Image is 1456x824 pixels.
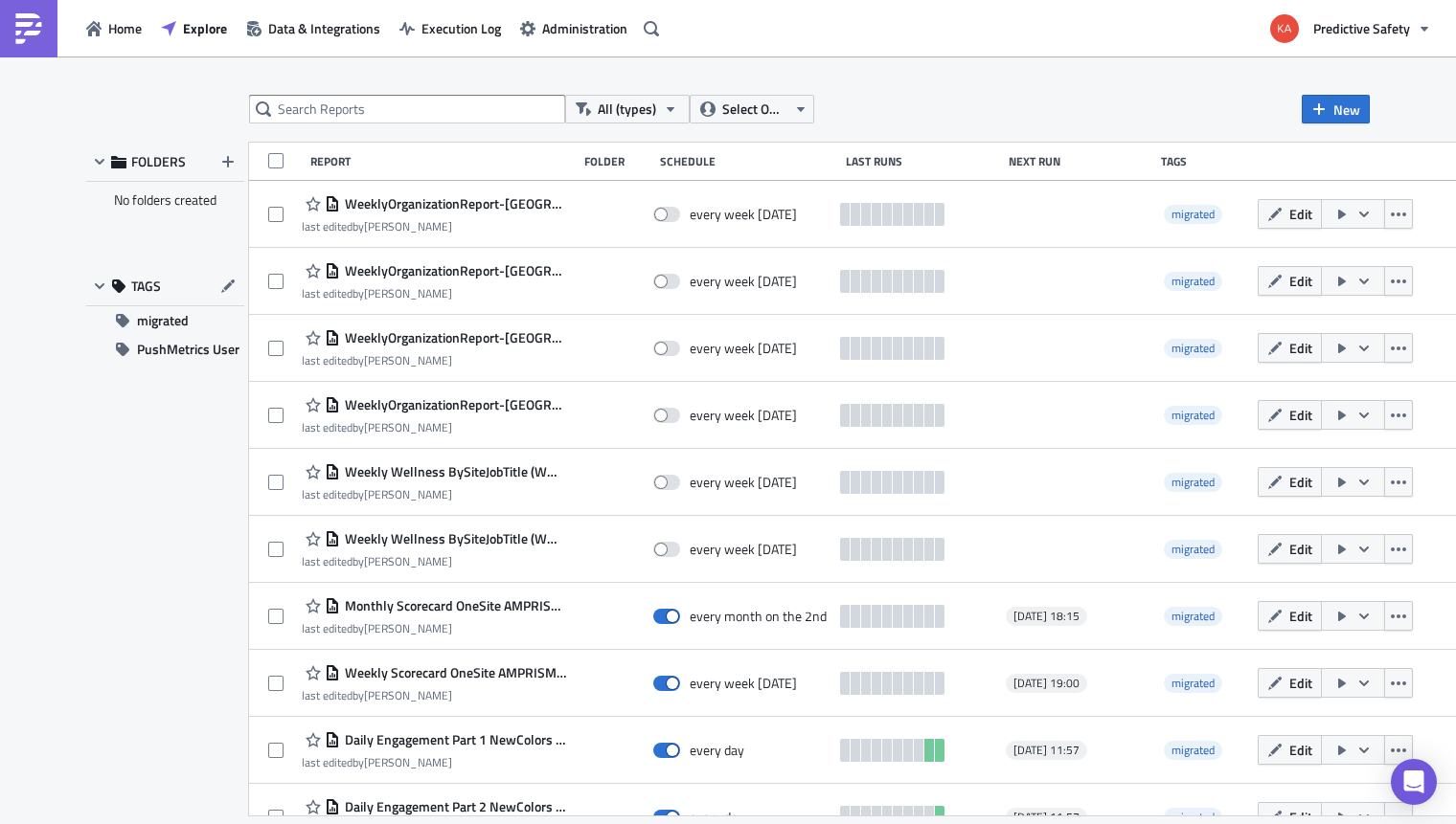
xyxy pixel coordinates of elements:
span: migrated [1172,540,1215,558]
span: migrated [1164,339,1222,358]
button: Home [77,13,151,43]
span: New [1333,100,1360,120]
span: migrated [1164,272,1222,291]
span: WeeklyOrganizationReport-BaseliningONLY (ADNOCRuwais) (uae) [340,262,568,279]
button: migrated [86,306,244,335]
span: Explore [183,18,227,38]
div: last edited by [PERSON_NAME] [302,420,568,434]
span: Edit [1289,405,1312,425]
button: PushMetrics User [86,335,244,364]
button: Edit [1258,534,1322,564]
span: WeeklyOrganizationReport-BaseliningONLY (ADNOCRuwaisSulphur) (uae) [340,195,568,212]
button: Edit [1258,266,1322,296]
span: Weekly Scorecard OneSite AMPRISM NewColors (SaudiCom) [340,664,568,681]
span: Edit [1289,539,1312,559]
div: Schedule [660,154,836,168]
span: Edit [1289,740,1312,760]
div: every week on Monday [690,541,797,558]
span: Data & Integrations [268,18,380,38]
span: Edit [1289,606,1312,626]
button: Data & Integrations [237,13,390,43]
button: Explore [151,13,237,43]
button: Predictive Safety [1259,8,1442,50]
button: All (types) [565,95,690,123]
span: migrated [1172,674,1215,692]
span: [DATE] 11:57 [1013,743,1080,758]
div: Open Intercom Messenger [1391,759,1437,805]
span: Administration [542,18,627,38]
span: Edit [1289,472,1312,492]
span: Edit [1289,204,1312,224]
div: last edited by [PERSON_NAME] [302,353,568,367]
span: Daily Engagement Part 1 NewColors PM (SaudiCom) [340,731,568,748]
span: FOLDERS [131,153,186,170]
span: migrated [1164,674,1222,693]
span: Execution Log [421,18,501,38]
button: New [1302,95,1370,123]
span: WeeklyOrganizationReport-BaseliningONLY (ADNOCHabshanSulphur) (uae) [340,329,568,346]
div: last edited by [PERSON_NAME] [302,554,568,568]
span: Edit [1289,271,1312,291]
button: Edit [1258,601,1322,631]
div: last edited by [PERSON_NAME] [302,219,568,234]
button: Edit [1258,467,1322,497]
button: Edit [1258,333,1322,363]
span: migrated [1172,406,1215,424]
button: Execution Log [390,13,511,43]
span: Home [108,18,142,38]
div: every week on Sunday [690,407,797,424]
span: [DATE] 18:15 [1013,609,1080,624]
span: Edit [1289,673,1312,693]
img: Avatar [1268,12,1301,45]
div: Report [310,154,575,168]
button: Edit [1258,199,1322,229]
span: migrated [1172,607,1215,625]
div: every week on Sunday [690,675,797,692]
div: Next Run [1009,154,1151,168]
div: every week on Monday [690,474,797,491]
span: Daily Engagement Part 2 NewColors PM (SaudiCom) [340,798,568,815]
button: Select Owner [690,95,814,123]
div: every week on Sunday [690,206,797,223]
span: migrated [1164,540,1222,559]
div: Folder [584,154,650,168]
span: migrated [1172,473,1215,491]
button: Administration [511,13,637,43]
span: migrated [137,306,189,335]
div: every week on Sunday [690,340,797,357]
span: WeeklyOrganizationReport-BaseliningONLY (ADNOCHabshan-5) (uae) [340,396,568,413]
span: migrated [1164,741,1222,760]
img: PushMetrics [13,13,44,44]
span: migrated [1164,473,1222,492]
div: No folders created [86,182,244,218]
div: last edited by [PERSON_NAME] [302,487,568,501]
div: last edited by [PERSON_NAME] [302,286,568,301]
span: migrated [1172,741,1215,759]
span: Monthly Scorecard OneSite AMPRISM NewColors (SaudiCom) [340,597,568,614]
div: every week on Sunday [690,273,797,290]
div: Last Runs [846,154,1000,168]
span: PushMetrics User [137,335,239,364]
span: TAGS [131,278,161,295]
div: last edited by [PERSON_NAME] [302,688,568,702]
div: every day [690,742,744,759]
span: Edit [1289,338,1312,358]
button: Edit [1258,400,1322,430]
button: Edit [1258,735,1322,765]
span: Weekly Wellness BySiteJobTitle (WMATABusAndrews) [340,463,568,480]
span: Select Owner [722,99,786,120]
div: every month on the 2nd [690,608,827,625]
div: Tags [1161,154,1249,168]
span: Weekly Wellness BySiteJobTitle (WMATABusLandover) [340,530,568,547]
span: All (types) [598,99,656,120]
input: Search Reports [249,95,565,123]
span: migrated [1172,205,1215,223]
div: last edited by [PERSON_NAME] [302,621,568,635]
span: migrated [1164,205,1222,224]
span: migrated [1172,339,1215,357]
